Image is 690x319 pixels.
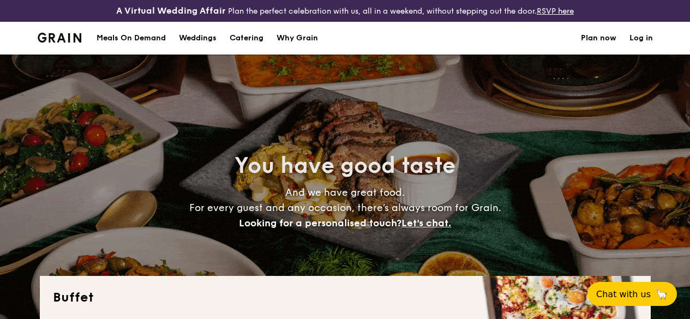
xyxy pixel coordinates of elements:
span: You have good taste [235,153,455,179]
a: Weddings [172,22,223,55]
a: Why Grain [270,22,325,55]
span: And we have great food. For every guest and any occasion, there’s always room for Grain. [189,186,501,229]
span: Chat with us [596,289,651,299]
img: Grain [38,33,82,43]
button: Chat with us🦙 [587,282,677,306]
div: Weddings [179,22,217,55]
h2: Buffet [53,289,638,306]
span: Let's chat. [401,217,451,229]
h4: A Virtual Wedding Affair [116,4,226,17]
div: Why Grain [277,22,318,55]
a: RSVP here [537,7,574,16]
div: Meals On Demand [97,22,166,55]
h1: Catering [230,22,263,55]
a: Logotype [38,33,82,43]
a: Catering [223,22,270,55]
a: Plan now [581,22,616,55]
div: Plan the perfect celebration with us, all in a weekend, without stepping out the door. [115,4,575,17]
span: 🦙 [655,288,668,300]
a: Meals On Demand [90,22,172,55]
span: Looking for a personalised touch? [239,217,401,229]
a: Log in [629,22,653,55]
